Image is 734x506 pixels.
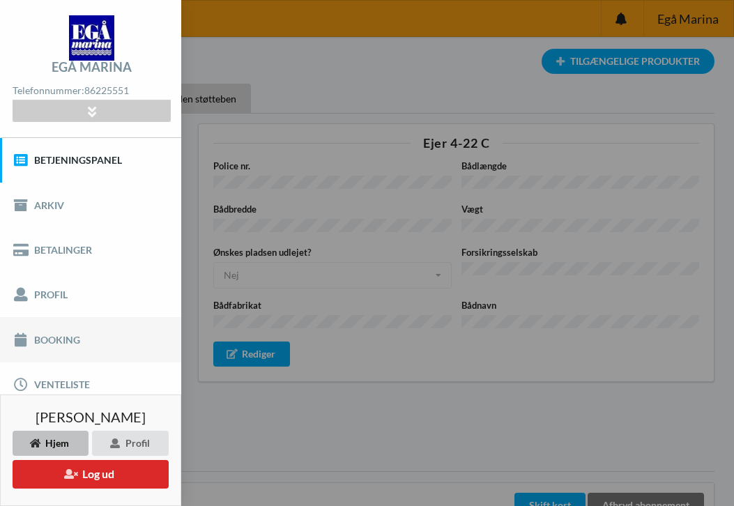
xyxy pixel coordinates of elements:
[84,84,129,96] strong: 86225551
[92,431,169,456] div: Profil
[52,61,132,73] div: Egå Marina
[13,431,89,456] div: Hjem
[36,410,146,424] span: [PERSON_NAME]
[69,15,114,61] img: logo
[13,460,169,489] button: Log ud
[13,82,170,100] div: Telefonnummer:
